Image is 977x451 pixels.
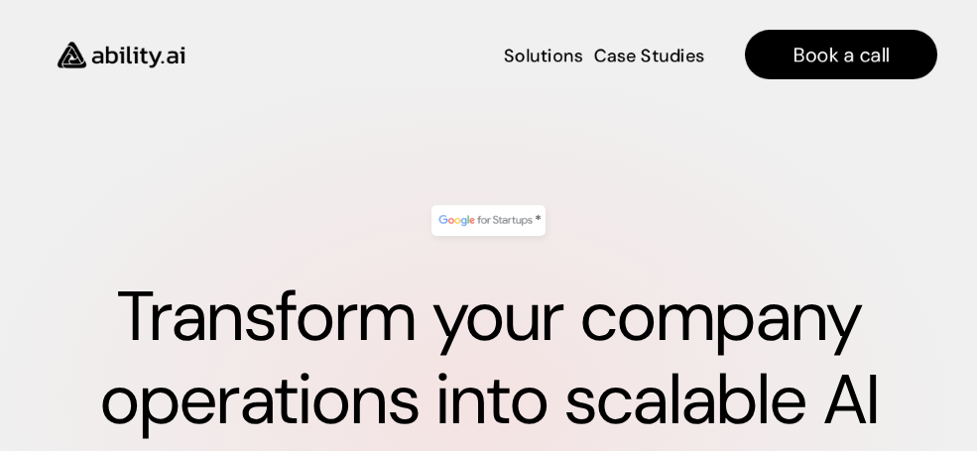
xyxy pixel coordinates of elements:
a: Case Studies [593,38,705,72]
a: Solutions [504,38,583,72]
h4: Case Studies [594,44,704,68]
h4: Book a call [794,41,890,68]
h4: Solutions [504,44,583,68]
a: Book a call [745,30,937,79]
nav: Main navigation [212,30,937,79]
